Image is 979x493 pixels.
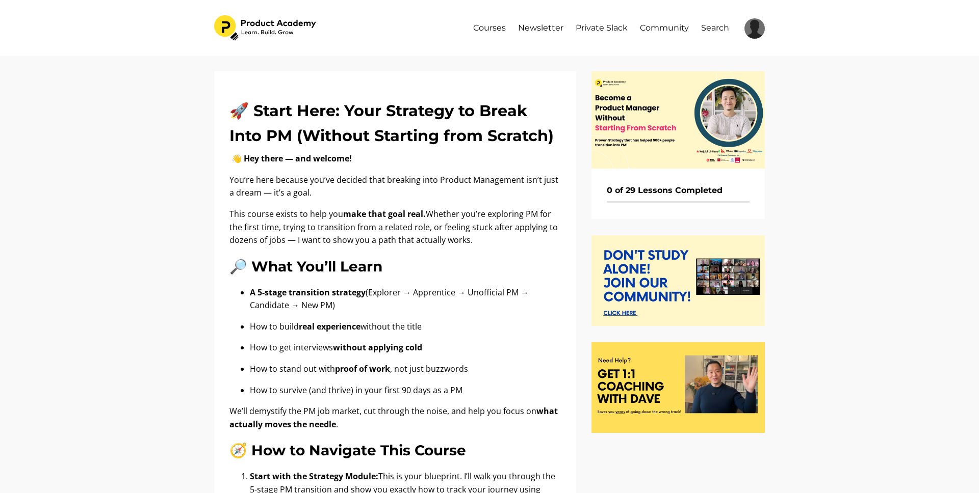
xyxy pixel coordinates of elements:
p: We’ll demystify the PM job market, cut through the noise, and help you focus on . [229,405,561,431]
b: real experience [299,321,360,332]
b: : [376,471,378,482]
b: 🔎 What You’ll Learn [229,258,382,275]
p: How to get interviews [250,341,561,354]
a: Private Slack [576,15,628,41]
img: e0f88cb-6328-500f-47b1-064bea4662c_11.png [591,71,765,169]
p: (Explorer → Apprentice → Unofficial PM → Candidate → New PM) [250,286,561,312]
a: Community [640,15,689,41]
strong: 👋 Hey there — and welcome! [231,153,352,164]
img: 8210736-7a3-1cc-e2c4-b7f3be74a07d_join_our_community.png [591,235,765,326]
p: How to build without the title [250,320,561,334]
a: Search [701,15,729,41]
img: cdbc53f359ca3bdd3e82d66d6844423c [744,18,765,39]
h6: 0 of 29 Lessons Completed [607,184,750,197]
p: This course exists to help you Whether you’re exploring PM for the first time, trying to transiti... [229,208,561,247]
p: How to stand out with , not just buzzwords [250,363,561,376]
img: e0efba-ff15-00ed-310-8a514e30df44_Need_coaching_.png [591,342,765,433]
strong: 🚀 Start Here: Your Strategy to Break Into PM (Without Starting from Scratch) [229,101,554,145]
b: Start with the Strategy Module [250,471,376,482]
b: proof of work [335,363,390,374]
strong: make that goal real. [343,208,426,220]
b: A 5-stage transition strategy [250,287,366,298]
b: 🧭 How to Navigate This Course [229,442,466,459]
p: How to survive (and thrive) in your first 90 days as a PM [250,384,561,397]
a: Courses [473,15,506,41]
a: Newsletter [518,15,563,41]
p: You’re here because you’ve decided that breaking into Product Management isn’t just a dream — it’... [229,174,561,200]
b: without applying cold [333,342,422,353]
img: 2e0ab5f-7246-715-d5e-c53e00c1df03_582dc3fb-c1b0-4259-95ab-5487f20d86c3.png [214,15,318,41]
b: what actually moves the needle [229,405,558,430]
